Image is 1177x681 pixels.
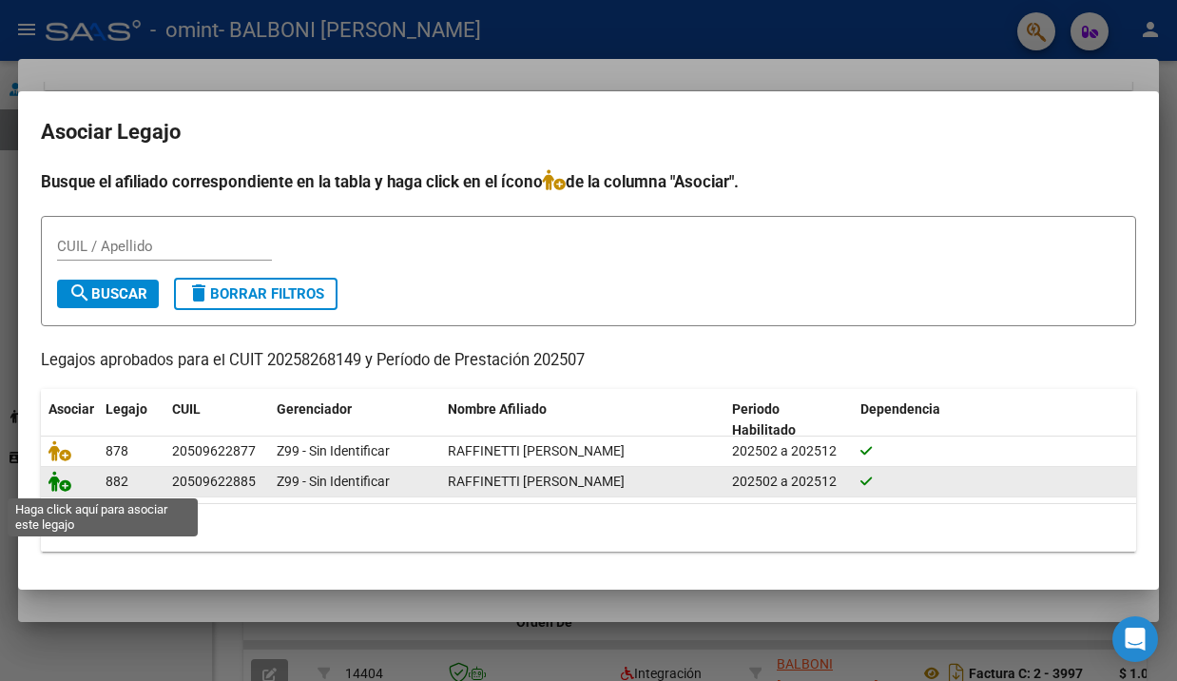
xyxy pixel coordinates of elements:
[174,278,338,310] button: Borrar Filtros
[732,471,845,493] div: 202502 a 202512
[440,389,724,452] datatable-header-cell: Nombre Afiliado
[164,389,269,452] datatable-header-cell: CUIL
[48,401,94,417] span: Asociar
[41,169,1136,194] h4: Busque el afiliado correspondiente en la tabla y haga click en el ícono de la columna "Asociar".
[277,474,390,489] span: Z99 - Sin Identificar
[41,349,1136,373] p: Legajos aprobados para el CUIT 20258268149 y Período de Prestación 202507
[853,389,1137,452] datatable-header-cell: Dependencia
[41,114,1136,150] h2: Asociar Legajo
[448,401,547,417] span: Nombre Afiliado
[269,389,440,452] datatable-header-cell: Gerenciador
[172,401,201,417] span: CUIL
[41,389,98,452] datatable-header-cell: Asociar
[68,285,147,302] span: Buscar
[57,280,159,308] button: Buscar
[448,474,625,489] span: RAFFINETTI SALATINO HERNAN HUGO
[448,443,625,458] span: RAFFINETTI SALATINO ALEJANDRO
[732,401,796,438] span: Periodo Habilitado
[41,504,1136,552] div: 2 registros
[732,440,845,462] div: 202502 a 202512
[172,440,256,462] div: 20509622877
[860,401,940,417] span: Dependencia
[98,389,164,452] datatable-header-cell: Legajo
[106,443,128,458] span: 878
[1112,616,1158,662] div: Open Intercom Messenger
[68,282,91,304] mat-icon: search
[187,282,210,304] mat-icon: delete
[106,474,128,489] span: 882
[277,443,390,458] span: Z99 - Sin Identificar
[724,389,853,452] datatable-header-cell: Periodo Habilitado
[187,285,324,302] span: Borrar Filtros
[106,401,147,417] span: Legajo
[277,401,352,417] span: Gerenciador
[172,471,256,493] div: 20509622885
